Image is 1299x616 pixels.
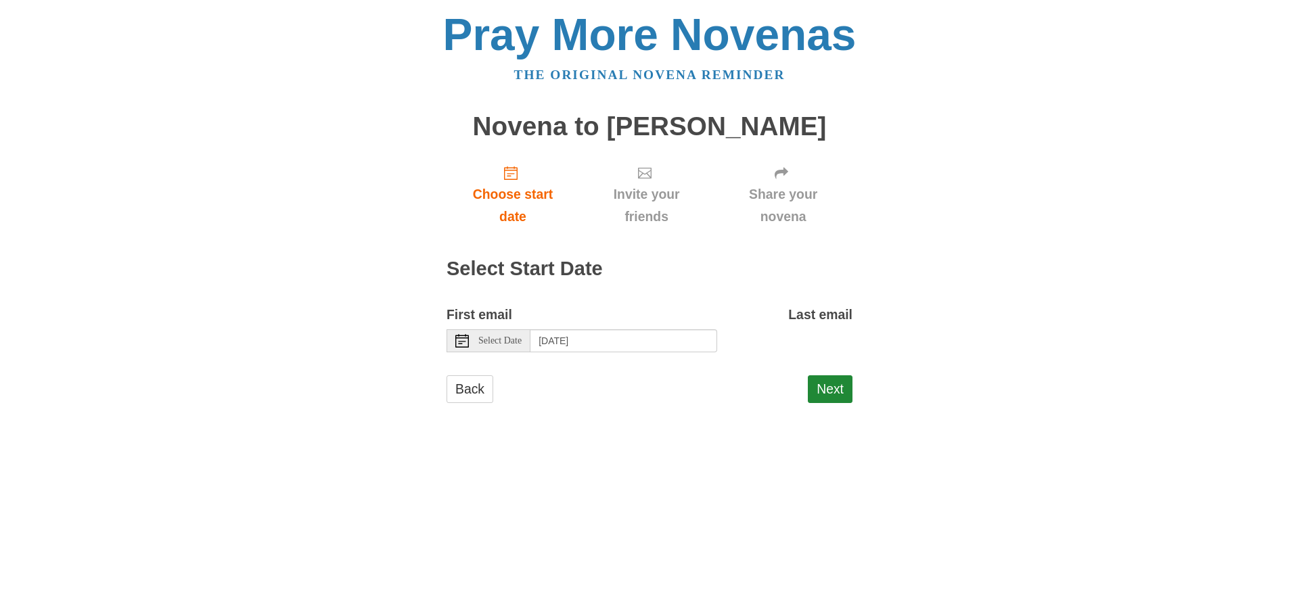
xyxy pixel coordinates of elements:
h2: Select Start Date [447,258,852,280]
h1: Novena to [PERSON_NAME] [447,112,852,141]
a: Choose start date [447,154,579,235]
a: Back [447,375,493,403]
span: Choose start date [460,183,566,228]
span: Select Date [478,336,522,346]
a: Share your novena [714,154,852,235]
a: Pray More Novenas [443,9,857,60]
span: Share your novena [727,183,839,228]
label: First email [447,304,512,326]
a: Invite your friends [579,154,714,235]
span: Invite your friends [593,183,700,228]
a: The original novena reminder [514,68,785,82]
label: Last email [788,304,852,326]
button: Next [808,375,852,403]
